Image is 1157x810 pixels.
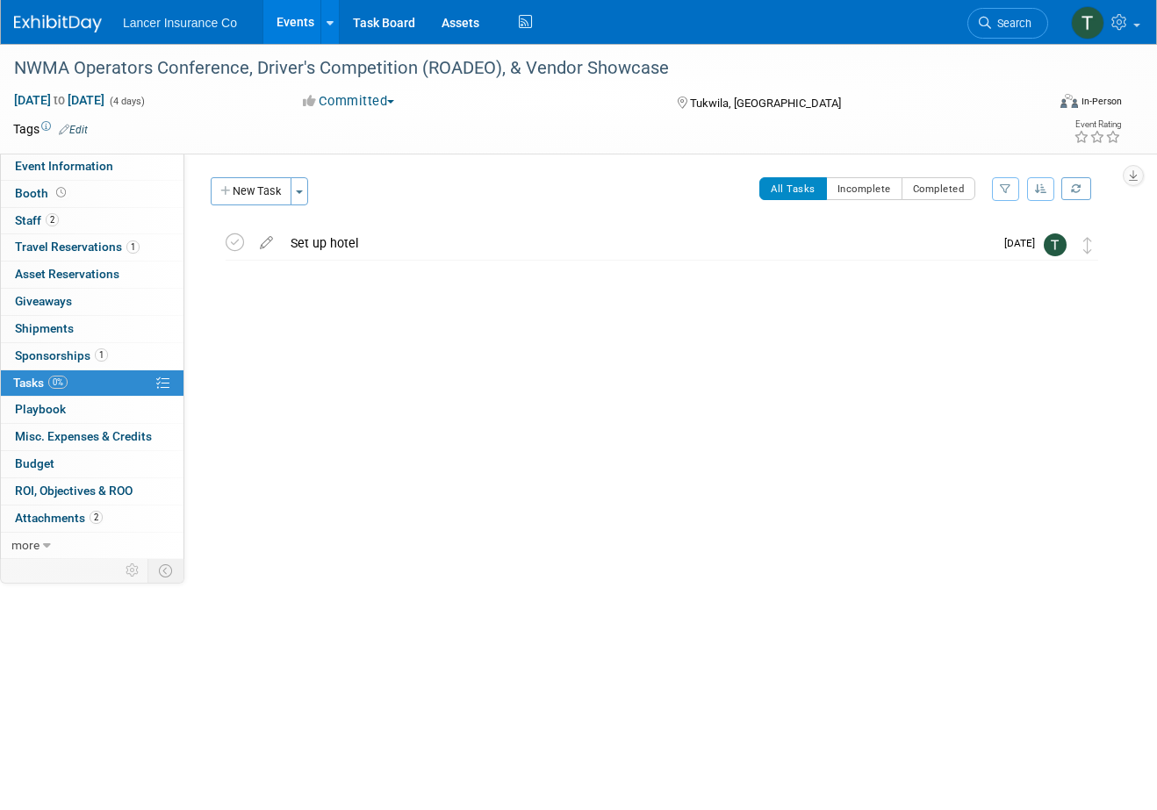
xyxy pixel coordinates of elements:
[14,15,102,32] img: ExhibitDay
[1044,233,1067,256] img: Terrence Forrest
[118,559,148,582] td: Personalize Event Tab Strip
[1,262,183,288] a: Asset Reservations
[1,181,183,207] a: Booth
[59,124,88,136] a: Edit
[1,533,183,559] a: more
[251,235,282,251] a: edit
[15,294,72,308] span: Giveaways
[15,186,69,200] span: Booth
[1,208,183,234] a: Staff2
[211,177,291,205] button: New Task
[1,289,183,315] a: Giveaways
[1,343,183,369] a: Sponsorships1
[15,159,113,173] span: Event Information
[15,511,103,525] span: Attachments
[1,505,183,532] a: Attachments2
[15,213,59,227] span: Staff
[959,91,1123,118] div: Event Format
[15,240,140,254] span: Travel Reservations
[15,429,152,443] span: Misc. Expenses & Credits
[11,538,40,552] span: more
[1,397,183,423] a: Playbook
[53,186,69,199] span: Booth not reserved yet
[759,177,827,200] button: All Tasks
[991,17,1031,30] span: Search
[1,234,183,261] a: Travel Reservations1
[13,376,68,390] span: Tasks
[108,96,145,107] span: (4 days)
[15,267,119,281] span: Asset Reservations
[297,92,401,111] button: Committed
[1083,237,1092,254] i: Move task
[15,402,66,416] span: Playbook
[1,316,183,342] a: Shipments
[13,120,88,138] td: Tags
[148,559,184,582] td: Toggle Event Tabs
[826,177,902,200] button: Incomplete
[1,451,183,477] a: Budget
[1,424,183,450] a: Misc. Expenses & Credits
[126,240,140,254] span: 1
[90,511,103,524] span: 2
[8,53,1027,84] div: NWMA Operators Conference, Driver's Competition (ROADEO), & Vendor Showcase
[51,93,68,107] span: to
[123,16,237,30] span: Lancer Insurance Co
[1060,94,1078,108] img: Format-Inperson.png
[46,213,59,226] span: 2
[1074,120,1121,129] div: Event Rating
[15,484,133,498] span: ROI, Objectives & ROO
[690,97,841,110] span: Tukwila, [GEOGRAPHIC_DATA]
[48,376,68,389] span: 0%
[282,228,994,258] div: Set up hotel
[1,154,183,180] a: Event Information
[1081,95,1122,108] div: In-Person
[967,8,1048,39] a: Search
[13,92,105,108] span: [DATE] [DATE]
[1071,6,1104,39] img: Terrence Forrest
[15,456,54,470] span: Budget
[1061,177,1091,200] a: Refresh
[1,370,183,397] a: Tasks0%
[95,348,108,362] span: 1
[15,348,108,362] span: Sponsorships
[15,321,74,335] span: Shipments
[902,177,976,200] button: Completed
[1,478,183,505] a: ROI, Objectives & ROO
[1004,237,1044,249] span: [DATE]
